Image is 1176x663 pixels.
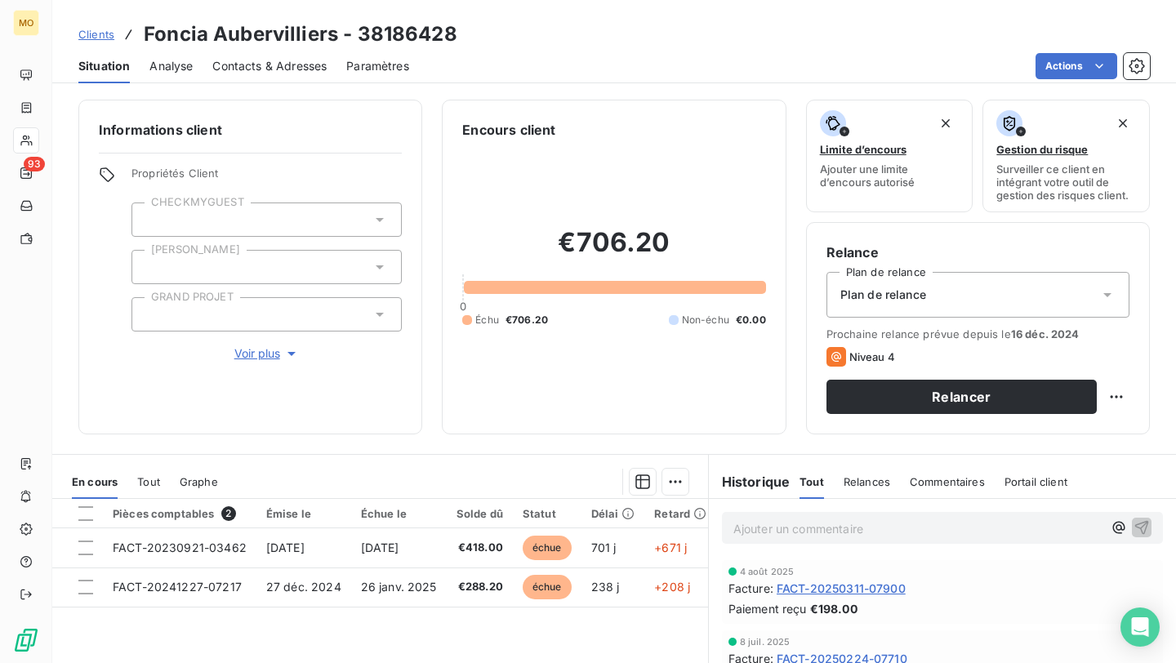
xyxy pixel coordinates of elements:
span: Non-échu [682,313,729,327]
span: 701 j [591,541,617,554]
span: Propriétés Client [131,167,402,189]
span: Échu [475,313,499,327]
span: +671 j [654,541,687,554]
span: Paramètres [346,58,409,74]
span: En cours [72,475,118,488]
span: Commentaires [910,475,985,488]
div: Délai [591,507,635,520]
span: +208 j [654,580,690,594]
span: €418.00 [457,540,503,556]
a: Clients [78,26,114,42]
span: €288.20 [457,579,503,595]
span: Relances [844,475,890,488]
div: Solde dû [457,507,503,520]
span: Situation [78,58,130,74]
span: 93 [24,157,45,171]
input: Ajouter une valeur [145,307,158,322]
h6: Encours client [462,120,555,140]
button: Voir plus [131,345,402,363]
div: Statut [523,507,572,520]
span: Voir plus [234,345,300,362]
span: 4 août 2025 [740,567,795,576]
span: 238 j [591,580,620,594]
span: [DATE] [361,541,399,554]
span: Niveau 4 [849,350,895,363]
span: Contacts & Adresses [212,58,327,74]
span: Analyse [149,58,193,74]
span: 0 [460,300,466,313]
span: Paiement reçu [728,600,807,617]
span: €706.20 [506,313,548,327]
img: Logo LeanPay [13,627,39,653]
span: Limite d’encours [820,143,906,156]
span: Portail client [1004,475,1067,488]
input: Ajouter une valeur [145,260,158,274]
span: 27 déc. 2024 [266,580,341,594]
span: [DATE] [266,541,305,554]
div: Open Intercom Messenger [1120,607,1160,647]
span: 16 déc. 2024 [1011,327,1080,340]
span: Clients [78,28,114,41]
span: Tout [800,475,824,488]
span: Plan de relance [840,287,926,303]
h6: Historique [709,472,791,492]
span: FACT-20241227-07217 [113,580,242,594]
button: Relancer [826,380,1097,414]
span: échue [523,575,572,599]
div: Pièces comptables [113,506,247,521]
span: FACT-20230921-03462 [113,541,247,554]
span: €0.00 [736,313,766,327]
span: 2 [221,506,236,521]
input: Ajouter une valeur [145,212,158,227]
span: Tout [137,475,160,488]
span: FACT-20250311-07900 [777,580,906,597]
span: Prochaine relance prévue depuis le [826,327,1129,340]
span: €198.00 [810,600,857,617]
div: MO [13,10,39,36]
button: Limite d’encoursAjouter une limite d’encours autorisé [806,100,973,212]
a: 93 [13,160,38,186]
h6: Relance [826,243,1129,262]
span: Surveiller ce client en intégrant votre outil de gestion des risques client. [996,162,1136,202]
h6: Informations client [99,120,402,140]
h2: €706.20 [462,226,765,275]
span: 26 janv. 2025 [361,580,437,594]
span: échue [523,536,572,560]
span: Gestion du risque [996,143,1088,156]
div: Échue le [361,507,437,520]
div: Émise le [266,507,341,520]
span: 8 juil. 2025 [740,637,791,647]
button: Gestion du risqueSurveiller ce client en intégrant votre outil de gestion des risques client. [982,100,1150,212]
h3: Foncia Aubervilliers - 38186428 [144,20,457,49]
span: Graphe [180,475,218,488]
span: Ajouter une limite d’encours autorisé [820,162,960,189]
div: Retard [654,507,706,520]
button: Actions [1036,53,1117,79]
span: Facture : [728,580,773,597]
